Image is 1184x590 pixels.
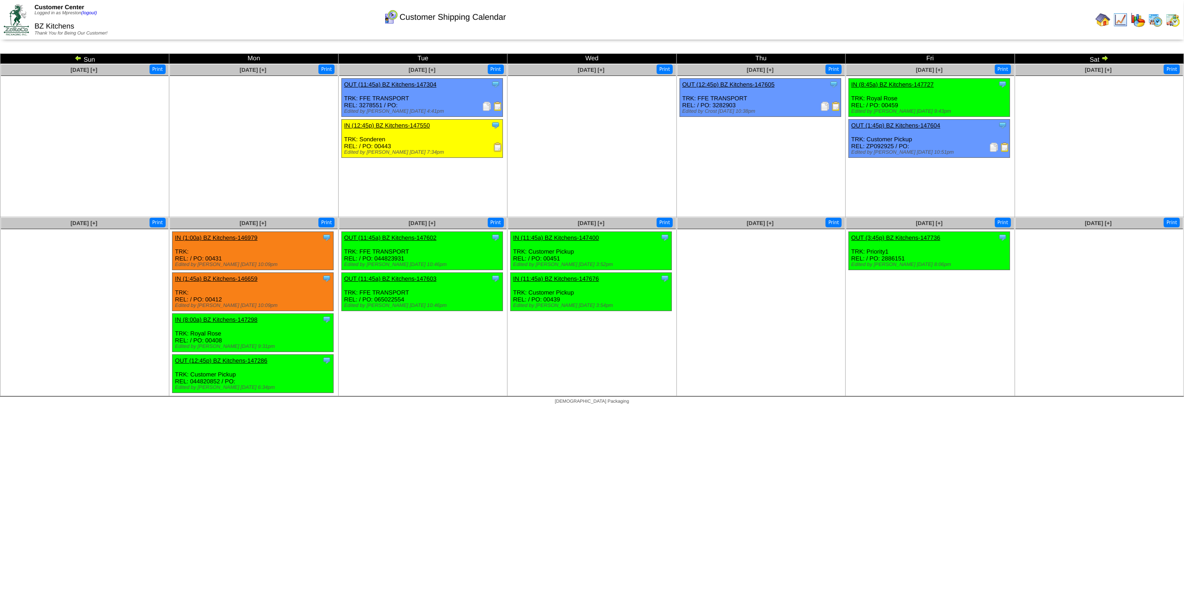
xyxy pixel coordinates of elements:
div: Edited by [PERSON_NAME] [DATE] 10:09pm [175,303,333,308]
td: Wed [508,54,676,64]
div: Edited by [PERSON_NAME] [DATE] 3:52pm [513,262,671,267]
button: Print [318,218,335,227]
img: Tooltip [491,233,500,242]
div: TRK: FFE TRANSPORT REL: / PO: 065022554 [341,273,502,311]
img: Bill of Lading [832,102,841,111]
span: [DEMOGRAPHIC_DATA] Packaging [555,399,629,404]
img: Bill of Lading [1000,143,1010,152]
span: Logged in as Mpreston [35,11,97,16]
div: TRK: FFE TRANSPORT REL: 3278551 / PO: [341,79,502,117]
img: Tooltip [998,233,1007,242]
div: Edited by [PERSON_NAME] [DATE] 9:31pm [175,344,333,349]
a: [DATE] [+] [916,67,942,73]
img: arrowleft.gif [75,54,82,62]
div: Edited by [PERSON_NAME] [DATE] 7:34pm [344,150,502,155]
div: TRK: FFE TRANSPORT REL: / PO: 044823931 [341,232,502,270]
button: Print [150,218,166,227]
div: Edited by [PERSON_NAME] [DATE] 8:06pm [851,262,1010,267]
img: Receiving Document [493,143,502,152]
button: Print [657,218,673,227]
img: Packing Slip [989,143,999,152]
span: [DATE] [+] [240,220,266,226]
button: Print [826,218,842,227]
button: Print [995,218,1011,227]
img: Tooltip [829,80,838,89]
span: Thank You for Being Our Customer! [35,31,108,36]
td: Fri [846,54,1015,64]
div: TRK: Royal Rose REL: / PO: 00408 [173,314,334,352]
a: [DATE] [+] [578,67,605,73]
a: [DATE] [+] [409,67,435,73]
button: Print [1164,218,1180,227]
img: Tooltip [491,274,500,283]
a: OUT (12:45p) BZ Kitchens-147286 [175,357,267,364]
img: calendarcustomer.gif [383,10,398,24]
button: Print [995,64,1011,74]
img: Tooltip [322,274,331,283]
div: TRK: REL: / PO: 00431 [173,232,334,270]
img: arrowright.gif [1101,54,1109,62]
button: Print [150,64,166,74]
img: home.gif [1096,12,1110,27]
div: Edited by [PERSON_NAME] [DATE] 10:46pm [344,303,502,308]
img: Tooltip [998,80,1007,89]
button: Print [488,64,504,74]
button: Print [1164,64,1180,74]
button: Print [318,64,335,74]
img: Tooltip [491,121,500,130]
div: TRK: Sonderen REL: / PO: 00443 [341,120,502,158]
div: TRK: Customer Pickup REL: / PO: 00451 [511,232,672,270]
span: BZ Kitchens [35,23,74,30]
img: Tooltip [660,233,670,242]
div: Edited by [PERSON_NAME] [DATE] 6:34pm [175,385,333,390]
button: Print [826,64,842,74]
a: IN (12:45p) BZ Kitchens-147550 [344,122,430,129]
span: [DATE] [+] [409,220,435,226]
div: Edited by [PERSON_NAME] [DATE] 10:51pm [851,150,1010,155]
a: [DATE] [+] [240,67,266,73]
button: Print [488,218,504,227]
img: calendarinout.gif [1166,12,1180,27]
a: [DATE] [+] [747,67,774,73]
a: OUT (1:45p) BZ Kitchens-147604 [851,122,940,129]
div: Edited by [PERSON_NAME] [DATE] 9:43pm [851,109,1010,114]
img: Tooltip [322,356,331,365]
img: Tooltip [998,121,1007,130]
div: TRK: Customer Pickup REL: ZP092925 / PO: [849,120,1010,158]
a: OUT (11:45a) BZ Kitchens-147603 [344,275,437,282]
a: OUT (3:45p) BZ Kitchens-147736 [851,234,940,241]
div: Edited by [PERSON_NAME] [DATE] 3:54pm [513,303,671,308]
a: [DATE] [+] [70,220,97,226]
div: TRK: REL: / PO: 00412 [173,273,334,311]
td: Tue [338,54,507,64]
div: Edited by [PERSON_NAME] [DATE] 4:41pm [344,109,502,114]
a: IN (11:45a) BZ Kitchens-147676 [513,275,599,282]
div: TRK: Royal Rose REL: / PO: 00459 [849,79,1010,117]
img: Tooltip [322,233,331,242]
a: [DATE] [+] [747,220,774,226]
a: IN (8:00a) BZ Kitchens-147298 [175,316,257,323]
a: [DATE] [+] [578,220,605,226]
div: TRK: Customer Pickup REL: / PO: 00439 [511,273,672,311]
div: Edited by [PERSON_NAME] [DATE] 10:09pm [175,262,333,267]
a: [DATE] [+] [1085,220,1112,226]
td: Mon [169,54,338,64]
td: Thu [676,54,845,64]
span: Customer Center [35,4,84,11]
a: [DATE] [+] [70,67,97,73]
div: TRK: FFE TRANSPORT REL: / PO: 3282903 [680,79,841,117]
span: Customer Shipping Calendar [399,12,506,22]
img: graph.gif [1131,12,1145,27]
img: ZoRoCo_Logo(Green%26Foil)%20jpg.webp [4,4,29,35]
a: [DATE] [+] [1085,67,1112,73]
a: IN (1:00a) BZ Kitchens-146979 [175,234,257,241]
